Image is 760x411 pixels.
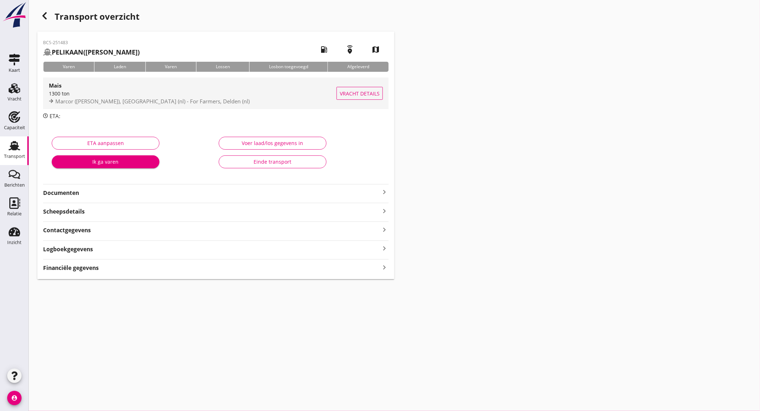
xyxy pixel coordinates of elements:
[50,112,60,120] span: ETA:
[4,125,25,130] div: Capaciteit
[49,90,337,97] div: 1300 ton
[380,244,389,253] i: keyboard_arrow_right
[196,62,249,72] div: Lossen
[7,240,22,245] div: Inzicht
[219,155,326,168] button: Einde transport
[52,48,83,56] strong: PELIKAAN
[8,97,22,101] div: Vracht
[43,39,140,46] p: BCS-251483
[7,211,22,216] div: Relatie
[43,62,94,72] div: Varen
[94,62,145,72] div: Laden
[380,188,389,196] i: keyboard_arrow_right
[43,47,140,57] h2: ([PERSON_NAME])
[43,264,99,272] strong: Financiële gegevens
[366,39,386,60] i: map
[43,226,91,234] strong: Contactgegevens
[340,90,380,97] span: Vracht details
[145,62,196,72] div: Varen
[219,137,326,150] button: Voer laad/los gegevens in
[4,154,25,159] div: Transport
[43,189,380,197] strong: Documenten
[57,158,154,165] div: Ik ga varen
[55,98,250,105] span: Marcor ([PERSON_NAME]), [GEOGRAPHIC_DATA] (nl) - For Farmers, Delden (nl)
[43,78,389,109] a: Mais1300 tonMarcor ([PERSON_NAME]), [GEOGRAPHIC_DATA] (nl) - For Farmers, Delden (nl)Vracht details
[340,39,360,60] i: emergency_share
[1,2,27,28] img: logo-small.a267ee39.svg
[314,39,334,60] i: local_gas_station
[9,68,20,73] div: Kaart
[328,62,389,72] div: Afgeleverd
[225,139,320,147] div: Voer laad/los gegevens in
[4,183,25,187] div: Berichten
[52,137,159,150] button: ETA aanpassen
[380,225,389,234] i: keyboard_arrow_right
[249,62,328,72] div: Losbon toegevoegd
[49,82,61,89] strong: Mais
[52,155,159,168] button: Ik ga varen
[37,9,394,26] div: Transport overzicht
[7,391,22,405] i: account_circle
[337,87,383,100] button: Vracht details
[43,207,85,216] strong: Scheepsdetails
[43,245,93,253] strong: Logboekgegevens
[58,139,153,147] div: ETA aanpassen
[380,206,389,216] i: keyboard_arrow_right
[225,158,320,165] div: Einde transport
[380,262,389,272] i: keyboard_arrow_right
